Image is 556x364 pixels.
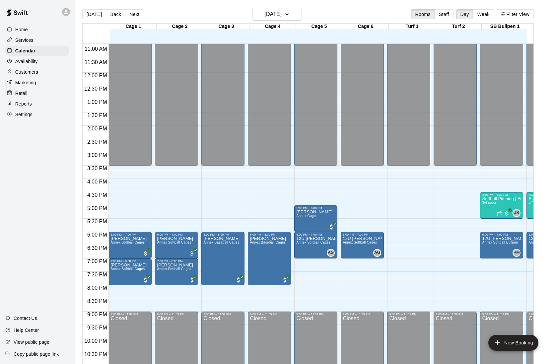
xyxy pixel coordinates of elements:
span: All customers have paid [189,250,195,257]
p: Customers [15,69,38,75]
p: Home [15,26,28,33]
div: 6:00 PM – 7:00 PM: Michael Kolb [155,232,198,258]
p: Reports [15,101,32,107]
span: 10:00 PM [83,338,108,344]
div: 7:00 PM – 8:00 PM: Michael Kolb [155,258,198,285]
div: 9:00 PM – 11:59 PM [389,313,428,316]
span: Annex Softball Cages [343,241,377,244]
span: 3:00 PM [86,152,109,158]
div: Cage 6 [342,24,389,30]
p: Calendar [15,47,35,54]
div: 6:00 PM – 7:00 PM [157,233,196,236]
span: Annex Softball Cages [110,241,145,244]
span: 11:00 AM [83,46,109,52]
span: All customers have paid [328,224,335,230]
div: 9:00 PM – 11:59 PM [482,313,521,316]
span: 10:30 PM [83,351,108,357]
span: 5:30 PM [86,219,109,224]
div: 9:00 PM – 11:59 PM [436,313,475,316]
span: Paige McAllister [515,249,521,257]
a: Availability [5,56,69,66]
div: 7:00 PM – 8:00 PM [110,259,150,263]
p: Contact Us [14,315,37,322]
button: Filter View [497,9,534,19]
button: [DATE] [82,9,106,19]
button: Week [473,9,494,19]
p: Help Center [14,327,39,333]
div: Reports [5,99,69,109]
div: 9:00 PM – 11:59 PM [343,313,382,316]
div: Calendar [5,46,69,56]
div: 6:00 PM – 8:00 PM [250,233,289,236]
div: 4:30 PM – 5:30 PM: Softball Pitching | Foundations [480,192,523,219]
span: 11:30 AM [83,59,109,65]
div: 9:00 PM – 11:59 PM [110,313,150,316]
span: All customers have paid [235,277,242,283]
button: Rooms [411,9,435,19]
div: 6:00 PM – 7:00 PM: 12U McAllister P&C [480,232,523,258]
span: All customers have paid [142,250,149,257]
span: Ali Grenzebach [329,249,335,257]
div: Cage 1 [110,24,157,30]
p: View public page [14,339,49,345]
p: Settings [15,111,33,118]
div: Customers [5,67,69,77]
span: 2:00 PM [86,126,109,131]
div: SB Bullpen 1 [482,24,528,30]
span: Recurring event [497,211,502,216]
div: 6:00 PM – 7:00 PM [296,233,335,236]
div: Cage 2 [157,24,203,30]
span: AG [328,250,334,256]
div: 6:00 PM – 8:00 PM: Kristi Pennington [248,232,291,285]
span: Annex Softball Cages [110,267,145,271]
a: Retail [5,88,69,98]
span: Annex Softball Cages [296,241,330,244]
span: Annex Cage [296,214,315,218]
div: 4:30 PM – 5:30 PM [482,193,521,196]
p: Copy public page link [14,351,59,357]
div: 6:00 PM – 7:00 PM: 12U Grenzebach Practice [294,232,337,258]
div: Ali Grenzebach [327,249,335,257]
div: Jess Schmittling [513,209,521,217]
div: Ali Grenzebach [373,249,381,257]
span: AG [374,250,380,256]
button: Next [125,9,144,19]
span: All customers have paid [503,210,510,217]
div: 9:00 PM – 11:59 PM [203,313,243,316]
div: 5:00 PM – 6:00 PM: Jon Polston [294,205,337,232]
a: Services [5,35,69,45]
div: 9:00 PM – 11:59 PM [296,313,335,316]
div: Paige McAllister [513,249,521,257]
p: Marketing [15,79,36,86]
div: Cage 5 [296,24,342,30]
button: Day [456,9,473,19]
span: 4:30 PM [86,192,109,198]
a: Home [5,25,69,35]
div: 6:00 PM – 7:00 PM [482,233,521,236]
span: All customers have paid [282,277,288,283]
p: Availability [15,58,38,65]
span: Jess Schmittling [515,209,521,217]
div: 6:00 PM – 7:00 PM: 12U Grenzebach Practice [341,232,384,258]
div: 6:00 PM – 7:00 PM [343,233,382,236]
span: JS [514,210,519,216]
div: 7:00 PM – 8:00 PM: Michael Kolb [108,258,152,285]
div: Settings [5,109,69,119]
span: Annex Softball Cages [157,241,191,244]
div: 9:00 PM – 11:59 PM [250,313,289,316]
span: 3/4 spots filled [482,201,497,204]
span: Annex Baseball Cages [203,241,239,244]
div: Cage 4 [249,24,296,30]
span: PM [514,250,520,256]
div: 6:00 PM – 8:00 PM [203,233,243,236]
div: 5:00 PM – 6:00 PM [296,206,335,210]
span: 7:00 PM [86,258,109,264]
span: 9:00 PM [86,312,109,317]
span: Annex Softball Cages [157,267,191,271]
a: Marketing [5,78,69,88]
span: 12:30 PM [83,86,108,92]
